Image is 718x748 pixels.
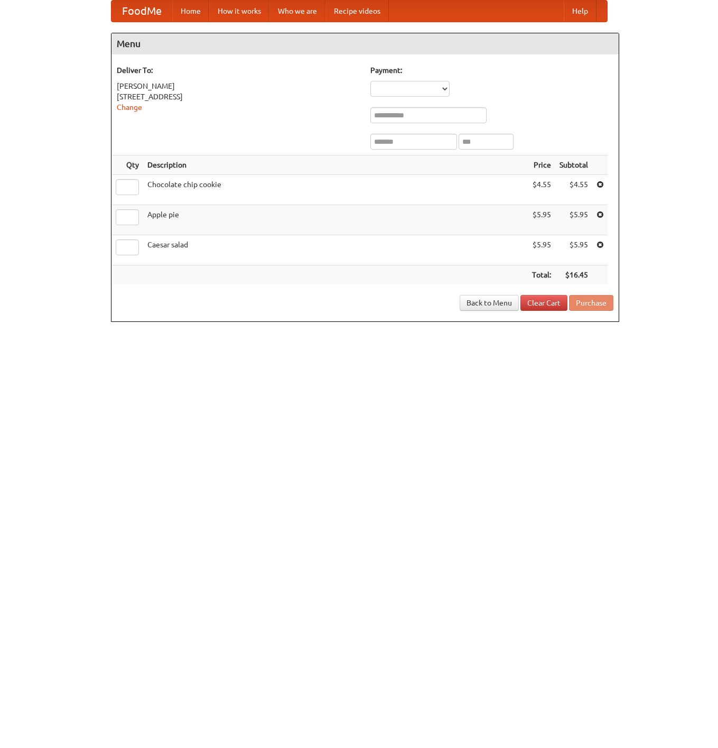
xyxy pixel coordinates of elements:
[555,265,592,285] th: $16.45
[111,155,143,175] th: Qty
[520,295,567,311] a: Clear Cart
[111,1,172,22] a: FoodMe
[117,91,360,102] div: [STREET_ADDRESS]
[325,1,389,22] a: Recipe videos
[111,33,619,54] h4: Menu
[143,235,528,265] td: Caesar salad
[528,205,555,235] td: $5.95
[370,65,613,76] h5: Payment:
[564,1,596,22] a: Help
[269,1,325,22] a: Who we are
[528,235,555,265] td: $5.95
[528,265,555,285] th: Total:
[460,295,519,311] a: Back to Menu
[143,205,528,235] td: Apple pie
[209,1,269,22] a: How it works
[528,175,555,205] td: $4.55
[555,155,592,175] th: Subtotal
[117,103,142,112] a: Change
[569,295,613,311] button: Purchase
[555,175,592,205] td: $4.55
[143,175,528,205] td: Chocolate chip cookie
[143,155,528,175] th: Description
[555,235,592,265] td: $5.95
[117,65,360,76] h5: Deliver To:
[172,1,209,22] a: Home
[555,205,592,235] td: $5.95
[528,155,555,175] th: Price
[117,81,360,91] div: [PERSON_NAME]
